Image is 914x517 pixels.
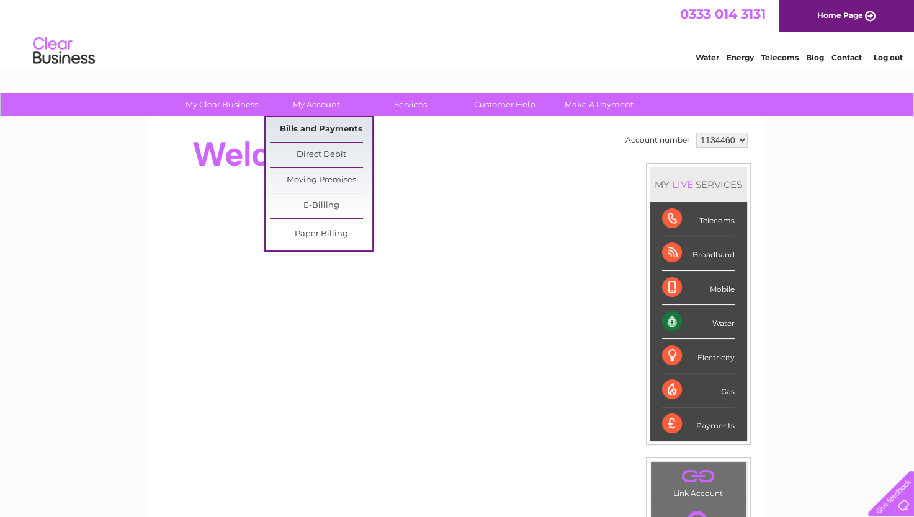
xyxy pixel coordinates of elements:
[662,202,735,236] div: Telecoms
[650,462,746,501] td: Link Account
[270,222,372,247] a: Paper Billing
[670,179,696,190] div: LIVE
[680,6,766,22] a: 0333 014 3131
[662,271,735,305] div: Mobile
[873,53,902,62] a: Log out
[662,373,735,407] div: Gas
[270,168,372,193] a: Moving Premises
[270,143,372,167] a: Direct Debit
[761,53,799,62] a: Telecoms
[727,53,754,62] a: Energy
[654,466,743,487] a: .
[662,339,735,373] div: Electricity
[171,93,273,116] a: My Clear Business
[454,93,556,116] a: Customer Help
[164,7,751,60] div: Clear Business is a trading name of Verastar Limited (registered in [GEOGRAPHIC_DATA] No. 3667643...
[806,53,824,62] a: Blog
[359,93,462,116] a: Services
[548,93,650,116] a: Make A Payment
[662,236,735,270] div: Broadband
[662,305,735,339] div: Water
[696,53,719,62] a: Water
[270,193,372,218] a: E-Billing
[265,93,367,116] a: My Account
[831,53,862,62] a: Contact
[622,130,693,151] td: Account number
[270,117,372,142] a: Bills and Payments
[662,407,735,441] div: Payments
[32,32,96,70] img: logo.png
[650,167,747,202] div: MY SERVICES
